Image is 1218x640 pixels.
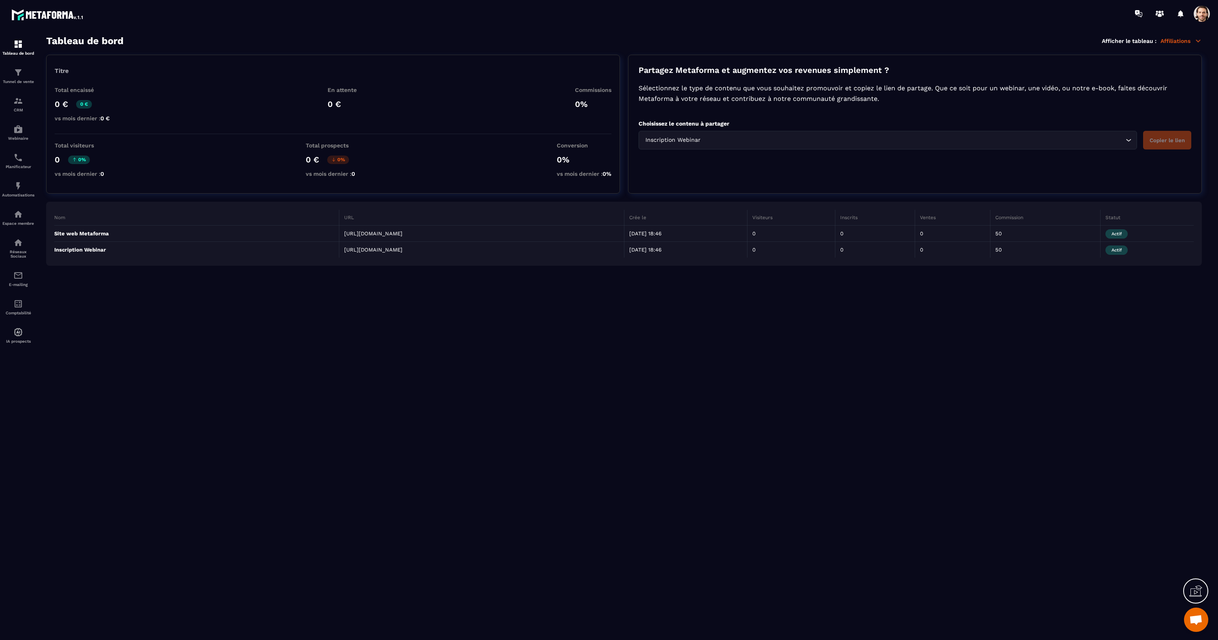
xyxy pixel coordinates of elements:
[2,90,34,118] a: formationformationCRM
[55,99,68,109] p: 0 €
[639,65,1191,75] p: Partagez Metaforma et augmentez vos revenues simplement ?
[1184,608,1208,632] a: Mở cuộc trò chuyện
[2,250,34,258] p: Réseaux Sociaux
[13,68,23,77] img: formation
[1143,131,1191,149] button: Copier le lien
[328,87,357,93] p: En attente
[13,96,23,106] img: formation
[339,242,624,258] td: [URL][DOMAIN_NAME]
[629,247,742,253] p: [DATE] 18:46
[2,175,34,203] a: automationsautomationsAutomatisations
[2,232,34,265] a: social-networksocial-networkRéseaux Sociaux
[639,120,1191,127] p: Choisissez le contenu à partager
[2,193,34,197] p: Automatisations
[68,156,90,164] p: 0%
[13,238,23,247] img: social-network
[327,156,349,164] p: 0%
[55,67,611,75] p: Titre
[2,311,34,315] p: Comptabilité
[2,51,34,55] p: Tableau de bord
[54,247,334,253] p: Inscription Webinar
[46,35,124,47] h3: Tableau de bord
[54,210,339,226] th: Nom
[835,210,915,226] th: Inscrits
[2,147,34,175] a: schedulerschedulerPlanificateur
[915,210,990,226] th: Ventes
[557,142,611,149] p: Conversion
[575,99,611,109] p: 0%
[55,87,110,93] p: Total encaissé
[2,282,34,287] p: E-mailing
[1161,37,1202,45] p: Affiliations
[2,136,34,141] p: Webinaire
[557,155,611,164] p: 0%
[306,155,319,164] p: 0 €
[990,226,1100,242] td: 50
[2,265,34,293] a: emailemailE-mailing
[915,242,990,258] td: 0
[1105,245,1128,255] span: Actif
[2,118,34,147] a: automationsautomationsWebinaire
[2,293,34,321] a: accountantaccountantComptabilité
[13,209,23,219] img: automations
[2,33,34,62] a: formationformationTableau de bord
[55,155,60,164] p: 0
[13,153,23,162] img: scheduler
[835,242,915,258] td: 0
[575,87,611,93] p: Commissions
[2,203,34,232] a: automationsautomationsEspace membre
[13,124,23,134] img: automations
[100,115,110,122] span: 0 €
[54,230,334,237] p: Site web Metaforma
[339,226,624,242] td: [URL][DOMAIN_NAME]
[1101,210,1194,226] th: Statut
[13,181,23,191] img: automations
[2,62,34,90] a: formationformationTunnel de vente
[639,131,1137,149] div: Search for option
[603,171,611,177] span: 0%
[644,136,703,145] span: Inscription Webinar
[557,171,611,177] p: vs mois dernier :
[1102,38,1156,44] p: Afficher le tableau :
[2,79,34,84] p: Tunnel de vente
[639,83,1191,104] p: Sélectionnez le type de contenu que vous souhaitez promouvoir et copiez le lien de partage. Que c...
[703,136,1124,145] input: Search for option
[55,142,104,149] p: Total visiteurs
[747,226,835,242] td: 0
[306,142,355,149] p: Total prospects
[624,210,747,226] th: Crée le
[351,171,355,177] span: 0
[328,99,357,109] p: 0 €
[629,230,742,237] p: [DATE] 18:46
[100,171,104,177] span: 0
[55,115,110,122] p: vs mois dernier :
[13,327,23,337] img: automations
[11,7,84,22] img: logo
[76,100,92,109] p: 0 €
[13,299,23,309] img: accountant
[306,171,355,177] p: vs mois dernier :
[2,164,34,169] p: Planificateur
[835,226,915,242] td: 0
[339,210,624,226] th: URL
[55,171,104,177] p: vs mois dernier :
[13,39,23,49] img: formation
[13,271,23,280] img: email
[2,221,34,226] p: Espace membre
[2,108,34,112] p: CRM
[990,210,1100,226] th: Commission
[747,210,835,226] th: Visiteurs
[747,242,835,258] td: 0
[990,242,1100,258] td: 50
[2,339,34,343] p: IA prospects
[1105,229,1128,239] span: Actif
[915,226,990,242] td: 0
